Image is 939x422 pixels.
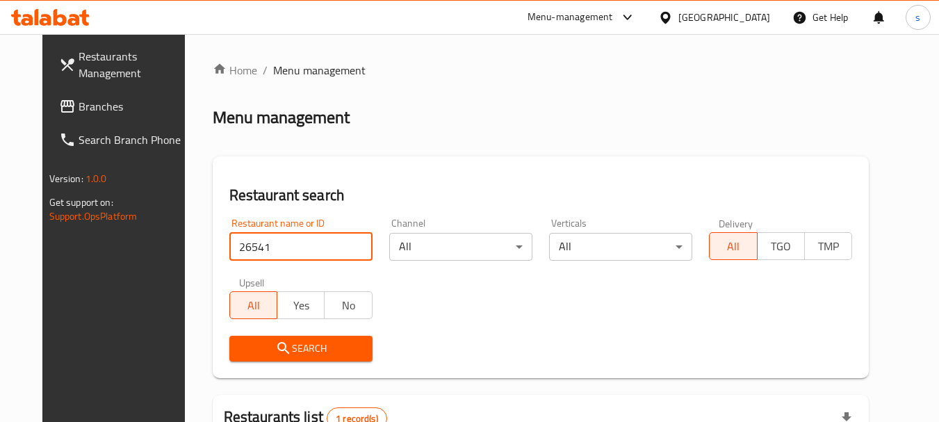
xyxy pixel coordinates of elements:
[240,340,361,357] span: Search
[330,295,366,316] span: No
[229,336,373,362] button: Search
[709,232,757,260] button: All
[678,10,770,25] div: [GEOGRAPHIC_DATA]
[213,106,350,129] h2: Menu management
[549,233,692,261] div: All
[79,131,188,148] span: Search Branch Phone
[213,62,869,79] nav: breadcrumb
[213,62,257,79] a: Home
[239,277,265,287] label: Upsell
[804,232,852,260] button: TMP
[763,236,799,257] span: TGO
[48,90,199,123] a: Branches
[277,291,325,319] button: Yes
[324,291,372,319] button: No
[85,170,107,188] span: 1.0.0
[915,10,920,25] span: s
[715,236,751,257] span: All
[48,123,199,156] a: Search Branch Phone
[229,233,373,261] input: Search for restaurant name or ID..
[49,207,138,225] a: Support.OpsPlatform
[810,236,847,257] span: TMP
[229,291,277,319] button: All
[79,48,188,81] span: Restaurants Management
[528,9,613,26] div: Menu-management
[229,185,853,206] h2: Restaurant search
[273,62,366,79] span: Menu management
[389,233,532,261] div: All
[48,40,199,90] a: Restaurants Management
[757,232,805,260] button: TGO
[236,295,272,316] span: All
[49,170,83,188] span: Version:
[719,218,753,228] label: Delivery
[263,62,268,79] li: /
[79,98,188,115] span: Branches
[49,193,113,211] span: Get support on:
[283,295,319,316] span: Yes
